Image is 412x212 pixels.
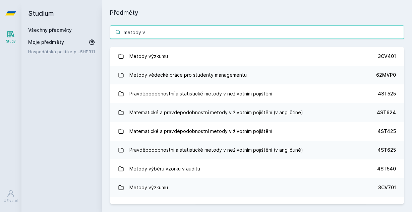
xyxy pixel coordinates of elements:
[110,159,404,178] a: Metody výběru vzorku v auditu 4ST540
[110,66,404,84] a: Metody vědecké práce pro studenty managementu 62MVP0
[129,143,303,157] div: Pravděpodobnostní a statistické metody v neživotním pojištění (v angličtině)
[80,49,95,54] a: 5HP311
[4,198,18,203] div: Uživatel
[110,47,404,66] a: Metody výzkumu 3CV401
[377,165,396,172] div: 4ST540
[110,84,404,103] a: Pravděpodobnostní a statistické metody v neživotním pojištění 4ST525
[129,181,168,194] div: Metody výzkumu
[110,141,404,159] a: Pravděpodobnostní a statistické metody v neživotním pojištění (v angličtině) 4ST625
[110,8,404,17] h1: Předměty
[28,48,80,55] a: Hospodářská politika pro země bohaté na přírodní zdroje
[28,27,72,33] a: Všechny předměty
[110,25,404,39] input: Název nebo ident předmětu…
[129,68,247,82] div: Metody vědecké práce pro studenty managementu
[129,106,303,119] div: Matematické a pravděpodobnostní metody v životním pojištění (v angličtině)
[377,128,396,135] div: 4ST425
[378,90,396,97] div: 4ST525
[6,39,16,44] div: Study
[110,178,404,197] a: Metody výzkumu 3CV701
[110,122,404,141] a: Matematické a pravděpodobnostní metody v životním pojištění 4ST425
[377,109,396,116] div: 4ST624
[378,184,396,191] div: 3CV701
[378,53,396,60] div: 3CV401
[110,103,404,122] a: Matematické a pravděpodobnostní metody v životním pojištění (v angličtině) 4ST624
[1,27,20,47] a: Study
[377,147,396,153] div: 4ST625
[28,39,64,46] span: Moje předměty
[1,186,20,207] a: Uživatel
[129,87,272,100] div: Pravděpodobnostní a statistické metody v neživotním pojištění
[129,125,272,138] div: Matematické a pravděpodobnostní metody v životním pojištění
[377,203,396,210] div: HVM912
[376,72,396,78] div: 62MVP0
[129,162,200,175] div: Metody výběru vzorku v auditu
[129,50,168,63] div: Metody výzkumu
